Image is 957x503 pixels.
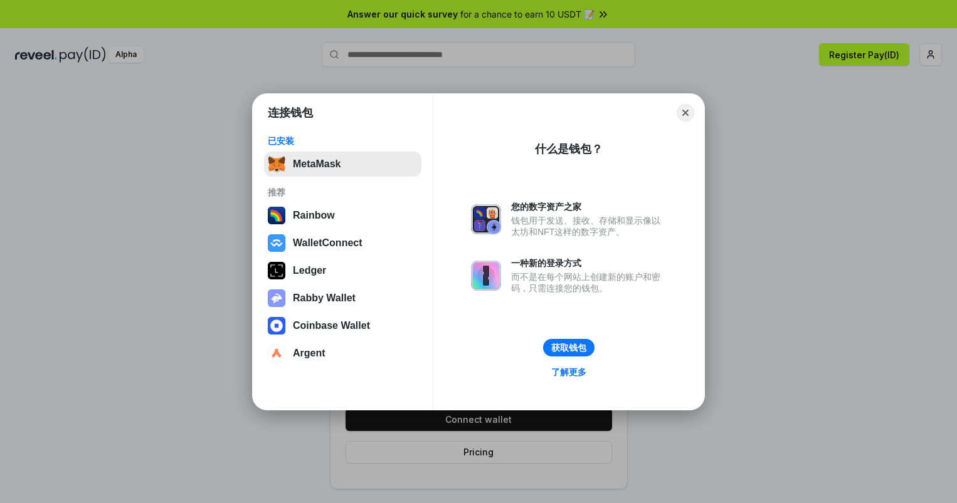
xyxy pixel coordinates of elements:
div: MetaMask [293,158,341,170]
button: Rainbow [264,203,421,228]
img: svg+xml,%3Csvg%20xmlns%3D%22http%3A%2F%2Fwww.w3.org%2F2000%2Fsvg%22%20fill%3D%22none%22%20viewBox... [471,204,501,234]
div: Rabby Wallet [293,293,356,304]
button: Rabby Wallet [264,286,421,311]
button: Argent [264,341,421,366]
div: 钱包用于发送、接收、存储和显示像以太坊和NFT这样的数字资产。 [511,215,667,237]
button: Close [677,104,694,122]
div: 了解更多 [551,366,586,378]
div: 什么是钱包？ [535,142,603,157]
img: svg+xml,%3Csvg%20width%3D%2228%22%20height%3D%2228%22%20viewBox%3D%220%200%2028%2028%22%20fill%3D... [268,345,285,362]
div: Coinbase Wallet [293,320,370,331]
button: Coinbase Wallet [264,313,421,338]
div: 已安装 [268,135,418,147]
div: Ledger [293,265,326,276]
h1: 连接钱包 [268,105,313,120]
button: WalletConnect [264,231,421,256]
div: 您的数字资产之家 [511,201,667,212]
img: svg+xml,%3Csvg%20width%3D%22120%22%20height%3D%22120%22%20viewBox%3D%220%200%20120%20120%22%20fil... [268,207,285,224]
div: Rainbow [293,210,335,221]
img: svg+xml,%3Csvg%20fill%3D%22none%22%20height%3D%2233%22%20viewBox%3D%220%200%2035%2033%22%20width%... [268,155,285,173]
div: 推荐 [268,187,418,198]
div: 一种新的登录方式 [511,257,667,269]
div: Argent [293,348,325,359]
div: 获取钱包 [551,342,586,353]
img: svg+xml,%3Csvg%20xmlns%3D%22http%3A%2F%2Fwww.w3.org%2F2000%2Fsvg%22%20fill%3D%22none%22%20viewBox... [268,289,285,307]
div: 而不是在每个网站上创建新的账户和密码，只需连接您的钱包。 [511,271,667,294]
button: Ledger [264,258,421,283]
a: 了解更多 [544,364,594,380]
img: svg+xml,%3Csvg%20width%3D%2228%22%20height%3D%2228%22%20viewBox%3D%220%200%2028%2028%22%20fill%3D... [268,317,285,334]
img: svg+xml,%3Csvg%20xmlns%3D%22http%3A%2F%2Fwww.w3.org%2F2000%2Fsvg%22%20fill%3D%22none%22%20viewBox... [471,261,501,291]
button: MetaMask [264,152,421,177]
img: svg+xml,%3Csvg%20width%3D%2228%22%20height%3D%2228%22%20viewBox%3D%220%200%2028%2028%22%20fill%3D... [268,234,285,252]
img: svg+xml,%3Csvg%20xmlns%3D%22http%3A%2F%2Fwww.w3.org%2F2000%2Fsvg%22%20width%3D%2228%22%20height%3... [268,262,285,279]
div: WalletConnect [293,237,362,249]
button: 获取钱包 [543,339,595,356]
